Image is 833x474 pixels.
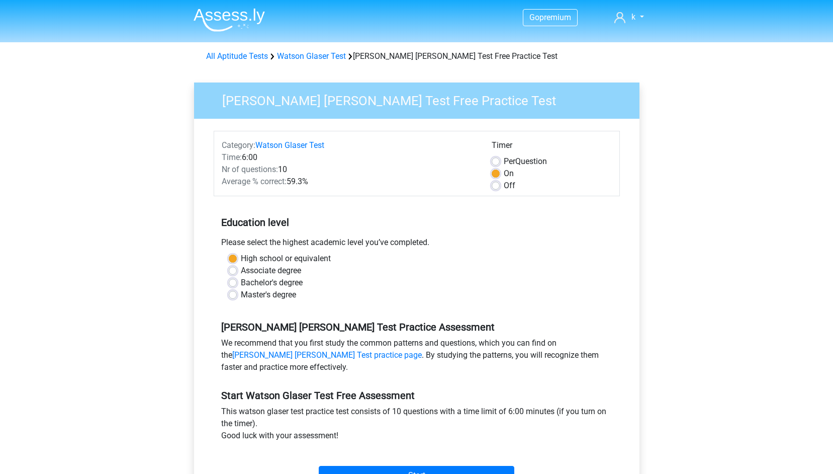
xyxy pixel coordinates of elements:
a: [PERSON_NAME] [PERSON_NAME] Test practice page [232,350,422,360]
a: k [610,11,647,23]
span: Category: [222,140,255,150]
label: Master's degree [241,289,296,301]
div: We recommend that you first study the common patterns and questions, which you can find on the . ... [214,337,620,377]
div: 10 [214,164,484,176]
label: Question [504,155,547,168]
div: 6:00 [214,151,484,164]
div: [PERSON_NAME] [PERSON_NAME] Test Free Practice Test [202,50,631,62]
a: Gopremium [523,11,577,24]
div: This watson glaser test practice test consists of 10 questions with a time limit of 6:00 minutes ... [214,406,620,446]
a: Watson Glaser Test [255,140,324,150]
span: Average % correct: [222,177,287,186]
span: Per [504,156,515,166]
h5: Education level [221,212,612,232]
h5: Start Watson Glaser Test Free Assessment [221,389,612,402]
div: 59.3% [214,176,484,188]
a: All Aptitude Tests [206,51,268,61]
h3: [PERSON_NAME] [PERSON_NAME] Test Free Practice Test [210,89,632,109]
span: premium [539,13,571,22]
label: Associate degree [241,265,301,277]
div: Timer [492,139,612,155]
label: Off [504,180,515,192]
label: Bachelor's degree [241,277,303,289]
span: Time: [222,152,242,162]
span: k [631,12,635,22]
img: Assessly [194,8,265,32]
span: Go [529,13,539,22]
div: Please select the highest academic level you’ve completed. [214,236,620,253]
label: On [504,168,514,180]
span: Nr of questions: [222,165,278,174]
a: Watson Glaser Test [277,51,346,61]
h5: [PERSON_NAME] [PERSON_NAME] Test Practice Assessment [221,321,612,333]
label: High school or equivalent [241,253,331,265]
